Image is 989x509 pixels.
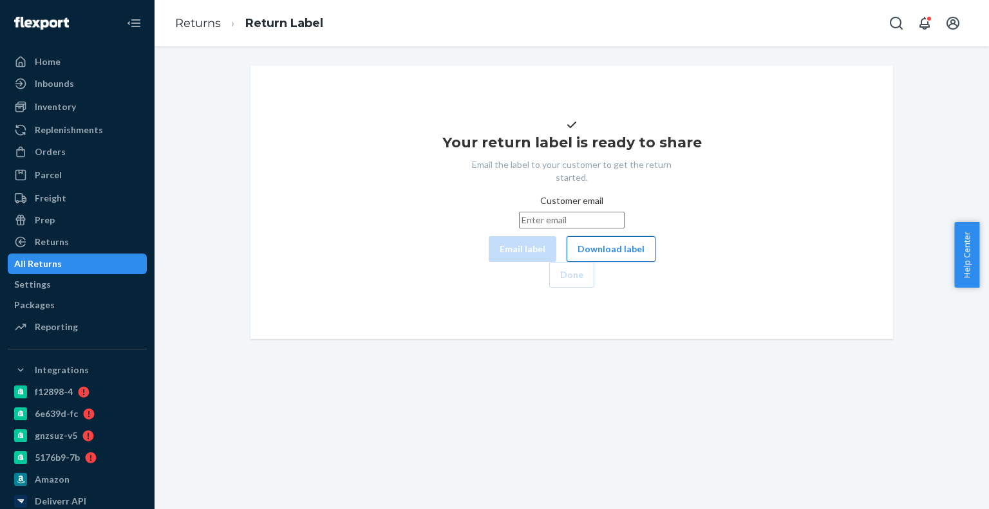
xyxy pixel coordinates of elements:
a: Parcel [8,165,147,185]
div: Settings [14,278,51,291]
div: gnzsuz-v5 [35,429,77,442]
a: f12898-4 [8,382,147,402]
a: Amazon [8,469,147,490]
div: Deliverr API [35,495,86,508]
div: Replenishments [35,124,103,136]
div: 5176b9-7b [35,451,80,464]
div: Inventory [35,100,76,113]
div: Integrations [35,364,89,376]
button: Integrations [8,360,147,380]
button: Open Search Box [883,10,909,36]
div: Inbounds [35,77,74,90]
div: Prep [35,214,55,227]
a: 5176b9-7b [8,447,147,468]
a: Returns [8,232,147,252]
a: Return Label [245,16,323,30]
div: Orders [35,145,66,158]
a: Inventory [8,97,147,117]
div: Amazon [35,473,70,486]
input: Customer email [519,212,625,228]
div: f12898-4 [35,385,73,398]
img: Flexport logo [14,17,69,30]
a: Packages [8,295,147,315]
h1: Your return label is ready to share [442,133,702,153]
ol: breadcrumbs [165,5,334,42]
div: Parcel [35,169,62,181]
a: Freight [8,188,147,208]
button: Close Navigation [121,10,147,36]
div: Returns [35,236,69,248]
a: gnzsuz-v5 [8,425,147,446]
p: Email the label to your customer to get the return started. [459,158,684,184]
button: Email label [489,236,556,262]
a: Home [8,51,147,72]
button: Help Center [954,222,979,288]
div: Freight [35,192,66,205]
div: All Returns [14,257,62,270]
a: Replenishments [8,120,147,140]
button: Download label [567,236,655,262]
div: Home [35,55,61,68]
div: Packages [14,299,55,311]
a: Prep [8,210,147,230]
a: Reporting [8,317,147,337]
a: Returns [175,16,221,30]
button: Open notifications [912,10,937,36]
span: Customer email [540,195,603,206]
button: Open account menu [940,10,966,36]
a: All Returns [8,254,147,274]
button: Done [549,262,594,288]
a: Inbounds [8,73,147,94]
div: 6e639d-fc [35,407,78,420]
a: 6e639d-fc [8,403,147,424]
div: Reporting [35,320,78,333]
a: Settings [8,274,147,295]
a: Orders [8,142,147,162]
